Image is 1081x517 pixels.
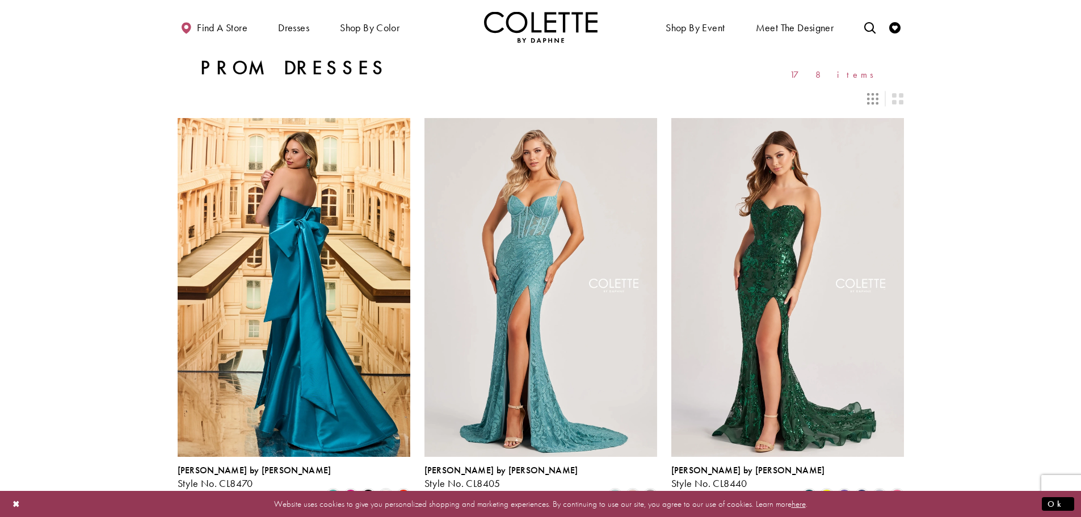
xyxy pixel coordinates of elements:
[1042,497,1074,511] button: Submit Dialog
[802,489,816,503] i: Spruce
[361,489,375,503] i: Black
[197,22,247,33] span: Find a store
[337,11,402,43] span: Shop by color
[890,489,904,503] i: Cotton Candy
[484,11,598,43] a: Visit Home Page
[424,465,578,489] div: Colette by Daphne Style No. CL8405
[178,465,331,489] div: Colette by Daphne Style No. CL8470
[608,489,622,503] i: Sea Glass
[397,489,410,503] i: Scarlet
[626,489,640,503] i: Rose
[671,118,904,456] a: Visit Colette by Daphne Style No. CL8440 Page
[855,489,869,503] i: Navy Blue
[275,11,312,43] span: Dresses
[792,498,806,509] a: here
[892,93,903,104] span: Switch layout to 2 columns
[7,494,26,514] button: Close Dialog
[340,22,399,33] span: Shop by color
[379,489,393,503] i: Diamond White
[666,22,725,33] span: Shop By Event
[171,86,911,111] div: Layout Controls
[424,464,578,476] span: [PERSON_NAME] by [PERSON_NAME]
[820,489,834,503] i: Yellow
[756,22,834,33] span: Meet the designer
[671,477,747,490] span: Style No. CL8440
[178,477,253,490] span: Style No. CL8470
[424,477,500,490] span: Style No. CL8405
[873,489,886,503] i: Ice Blue
[838,489,851,503] i: Violet
[178,464,331,476] span: [PERSON_NAME] by [PERSON_NAME]
[643,489,657,503] i: Smoke
[671,464,825,476] span: [PERSON_NAME] by [PERSON_NAME]
[886,11,903,43] a: Check Wishlist
[753,11,837,43] a: Meet the designer
[178,11,250,43] a: Find a store
[200,57,388,79] h1: Prom Dresses
[867,93,878,104] span: Switch layout to 3 columns
[344,489,357,503] i: Fuchsia
[82,496,999,511] p: Website uses cookies to give you personalized shopping and marketing experiences. By continuing t...
[178,118,410,456] a: Visit Colette by Daphne Style No. CL8470 Page
[424,118,657,456] a: Visit Colette by Daphne Style No. CL8405 Page
[484,11,598,43] img: Colette by Daphne
[326,489,340,503] i: Turquoise
[671,465,825,489] div: Colette by Daphne Style No. CL8440
[663,11,727,43] span: Shop By Event
[790,70,881,79] span: 178 items
[861,11,878,43] a: Toggle search
[278,22,309,33] span: Dresses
